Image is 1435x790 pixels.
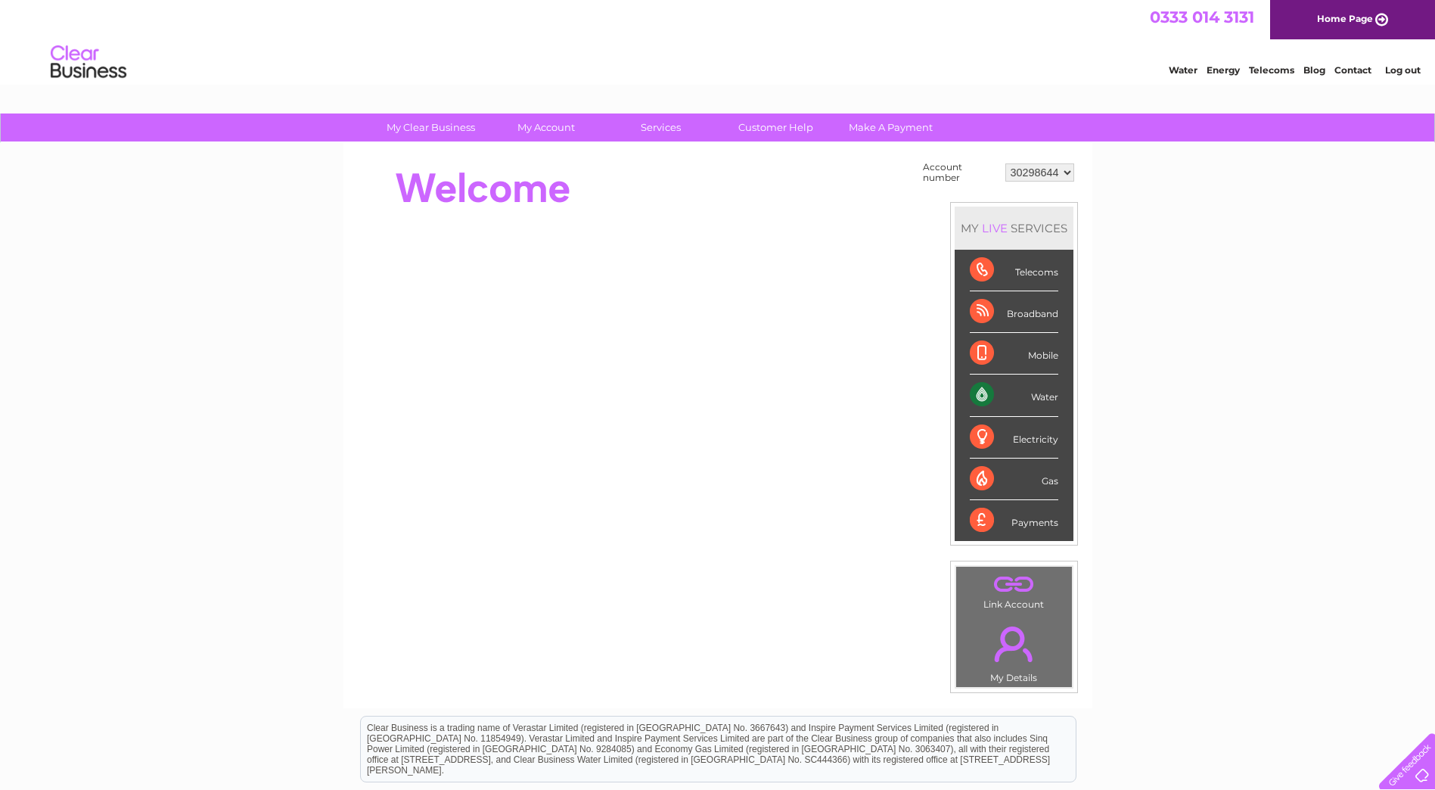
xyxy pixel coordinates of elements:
[970,500,1058,541] div: Payments
[1207,64,1240,76] a: Energy
[919,158,1002,187] td: Account number
[955,614,1073,688] td: My Details
[598,114,723,142] a: Services
[50,39,127,86] img: logo.png
[970,417,1058,459] div: Electricity
[368,114,493,142] a: My Clear Business
[828,114,953,142] a: Make A Payment
[960,617,1068,670] a: .
[1334,64,1371,76] a: Contact
[955,207,1073,250] div: MY SERVICES
[970,333,1058,375] div: Mobile
[970,250,1058,291] div: Telecoms
[970,459,1058,500] div: Gas
[713,114,838,142] a: Customer Help
[1150,8,1254,26] a: 0333 014 3131
[960,571,1068,597] a: .
[1385,64,1421,76] a: Log out
[970,291,1058,333] div: Broadband
[970,375,1058,416] div: Water
[979,221,1011,235] div: LIVE
[1169,64,1197,76] a: Water
[361,8,1076,73] div: Clear Business is a trading name of Verastar Limited (registered in [GEOGRAPHIC_DATA] No. 3667643...
[1249,64,1294,76] a: Telecoms
[1303,64,1325,76] a: Blog
[483,114,608,142] a: My Account
[955,566,1073,614] td: Link Account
